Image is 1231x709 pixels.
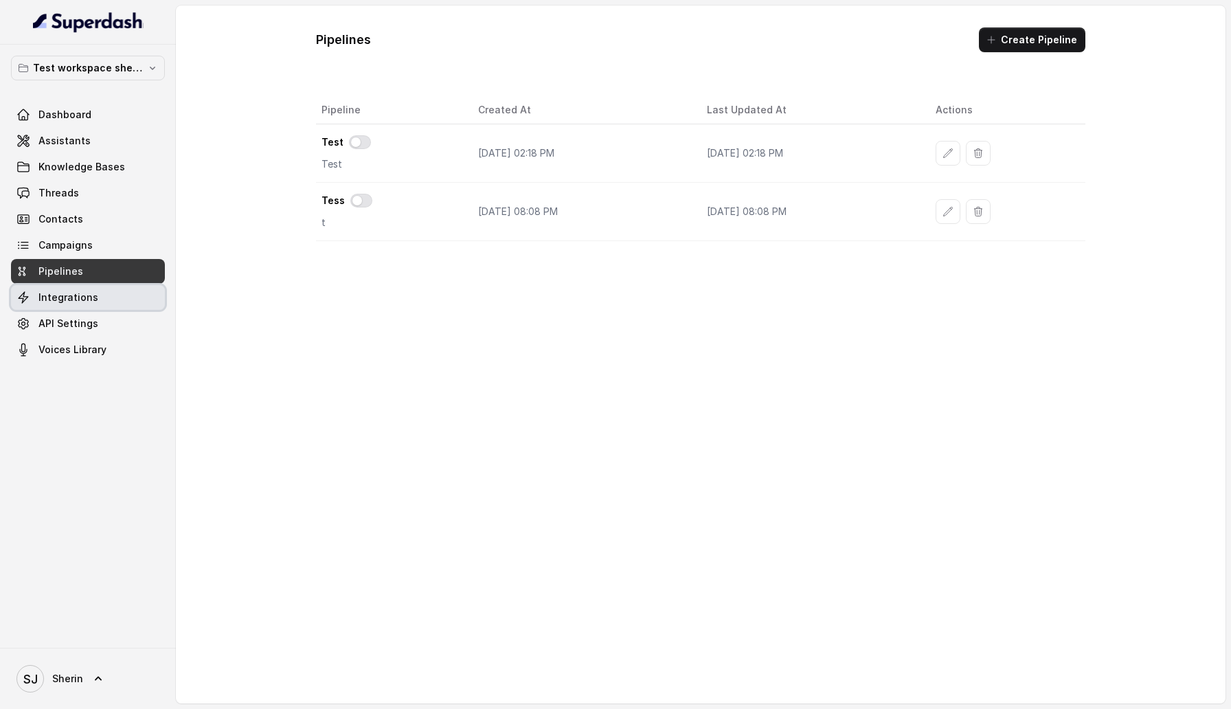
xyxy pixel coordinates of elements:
a: Integrations [11,285,165,310]
span: Assistants [38,134,91,148]
a: Campaigns [11,233,165,258]
th: Actions [925,96,1085,124]
p: Tess [321,194,345,207]
p: [DATE] 08:08 PM [707,205,914,218]
span: Contacts [38,212,83,226]
th: Last Updated At [696,96,925,124]
text: SJ [23,672,38,686]
a: Sherin [11,660,165,698]
a: Dashboard [11,102,165,127]
p: Test workspace sherin - limits of workspace naming [33,60,143,76]
th: Created At [467,96,696,124]
a: Knowledge Bases [11,155,165,179]
th: Pipeline [316,96,467,124]
img: light.svg [33,11,144,33]
span: Campaigns [38,238,93,252]
h1: Pipelines [316,29,371,51]
p: [DATE] 08:08 PM [478,205,685,218]
button: Test workspace sherin - limits of workspace naming [11,56,165,80]
span: Threads [38,186,79,200]
span: Knowledge Bases [38,160,125,174]
a: Voices Library [11,337,165,362]
a: Assistants [11,128,165,153]
a: API Settings [11,311,165,336]
button: Create Pipeline [979,27,1085,52]
p: [DATE] 02:18 PM [478,146,685,160]
span: API Settings [38,317,98,330]
p: [DATE] 02:18 PM [707,146,914,160]
p: t [321,216,456,229]
span: Voices Library [38,343,106,357]
span: Dashboard [38,108,91,122]
span: Pipelines [38,265,83,278]
a: Contacts [11,207,165,232]
a: Pipelines [11,259,165,284]
p: Test [321,135,343,149]
span: Integrations [38,291,98,304]
a: Threads [11,181,165,205]
span: Sherin [52,672,83,686]
p: Test [321,157,456,171]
